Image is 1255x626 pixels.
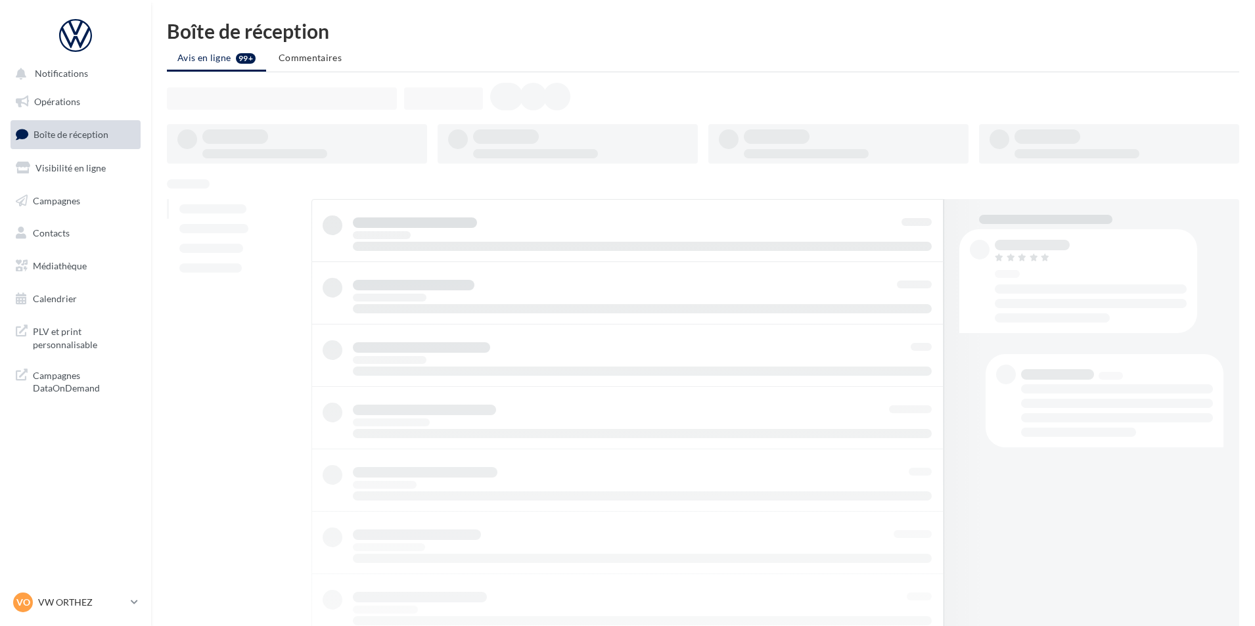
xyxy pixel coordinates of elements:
[33,293,77,304] span: Calendrier
[167,21,1239,41] div: Boîte de réception
[8,252,143,280] a: Médiathèque
[33,367,135,395] span: Campagnes DataOnDemand
[8,154,143,182] a: Visibilité en ligne
[8,120,143,148] a: Boîte de réception
[35,162,106,173] span: Visibilité en ligne
[11,590,141,615] a: VO VW ORTHEZ
[38,596,126,609] p: VW ORTHEZ
[8,88,143,116] a: Opérations
[16,596,30,609] span: VO
[33,323,135,351] span: PLV et print personnalisable
[8,317,143,356] a: PLV et print personnalisable
[33,227,70,238] span: Contacts
[8,219,143,247] a: Contacts
[8,361,143,400] a: Campagnes DataOnDemand
[279,52,342,63] span: Commentaires
[8,187,143,215] a: Campagnes
[33,260,87,271] span: Médiathèque
[8,285,143,313] a: Calendrier
[34,129,108,140] span: Boîte de réception
[34,96,80,107] span: Opérations
[33,194,80,206] span: Campagnes
[35,68,88,79] span: Notifications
